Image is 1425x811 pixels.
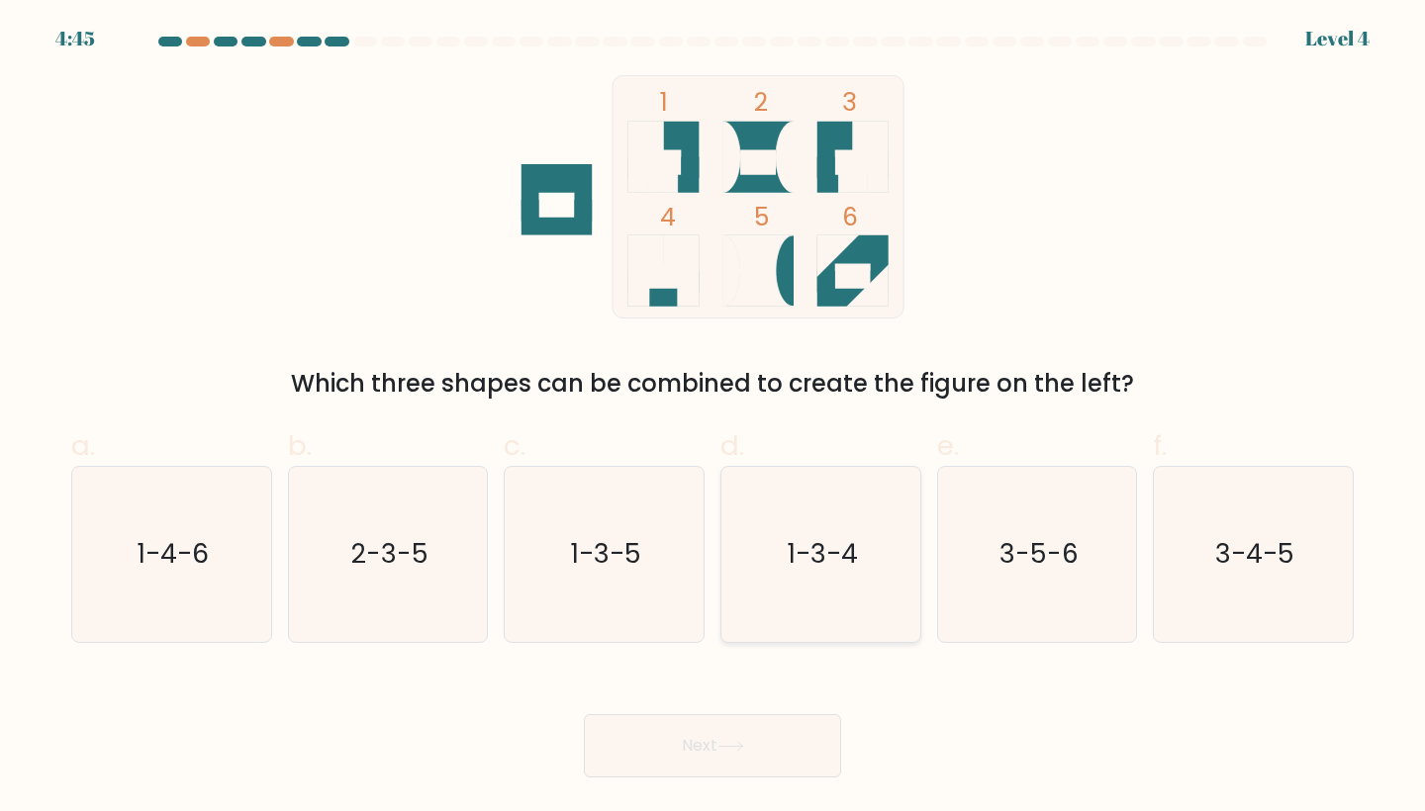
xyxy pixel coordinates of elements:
div: Which three shapes can be combined to create the figure on the left? [83,366,1342,402]
tspan: 5 [754,200,769,234]
span: c. [504,426,525,465]
text: 3-4-5 [1215,536,1294,573]
span: d. [720,426,744,465]
text: 1-4-6 [138,536,209,573]
tspan: 4 [660,200,676,234]
text: 2-3-5 [351,536,428,573]
tspan: 3 [842,85,857,120]
tspan: 6 [842,200,858,234]
div: Level 4 [1305,24,1370,53]
span: b. [288,426,312,465]
text: 3-5-6 [999,536,1079,573]
span: e. [937,426,959,465]
span: a. [71,426,95,465]
div: 4:45 [55,24,95,53]
button: Next [584,714,841,777]
tspan: 1 [660,85,668,120]
text: 1-3-4 [788,536,858,573]
span: f. [1153,426,1167,465]
tspan: 2 [754,85,768,120]
text: 1-3-5 [571,536,641,573]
